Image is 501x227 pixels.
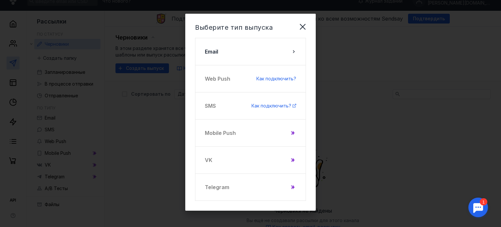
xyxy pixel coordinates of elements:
div: 1 [15,4,22,11]
span: Выберите тип выпуска [195,24,273,31]
span: Email [205,48,218,56]
span: Как подключить? [256,76,296,81]
button: Email [195,38,306,65]
a: Как подключить? [256,75,296,82]
a: Как подключить? [251,103,296,109]
span: Как подключить? [251,103,291,108]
